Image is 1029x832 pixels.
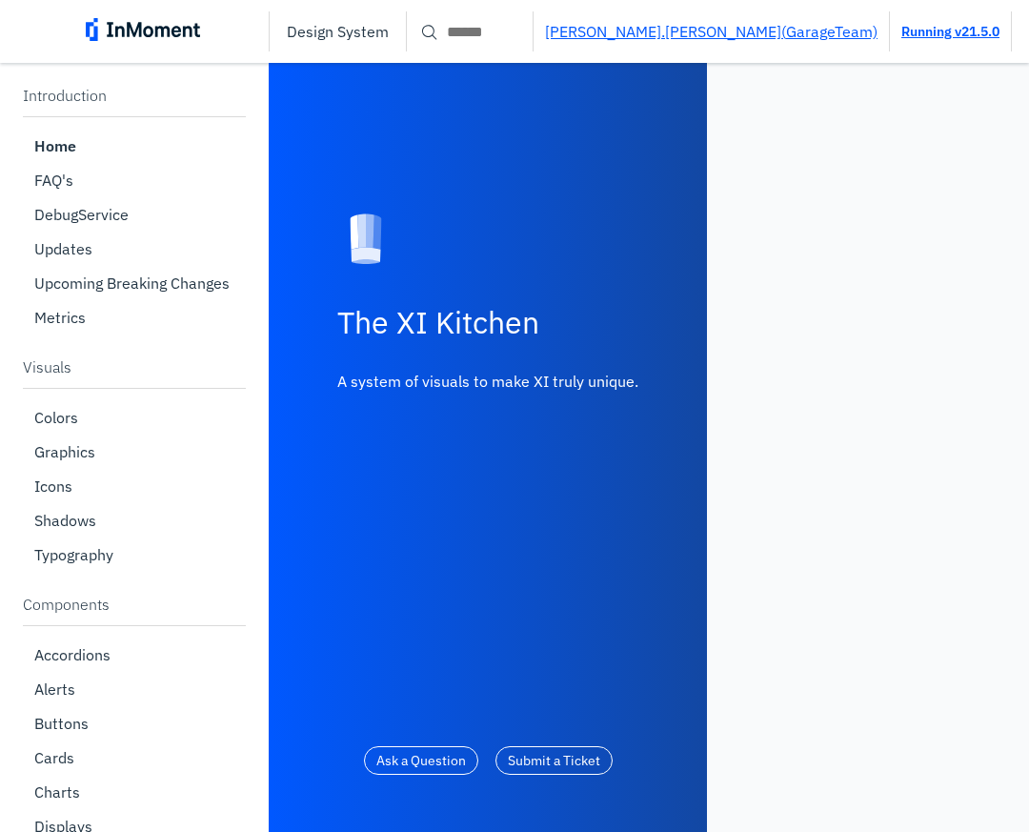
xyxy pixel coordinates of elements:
pre: Submit a Ticket [508,753,600,769]
img: kitchen [337,212,394,269]
p: Alerts [34,680,75,699]
p: Icons [34,477,72,496]
p: Graphics [34,442,95,461]
button: Ask a Question [364,746,478,775]
input: Search [407,14,533,49]
button: Submit a Ticket [495,746,613,775]
a: Running v21.5.0 [901,23,999,40]
p: Typography [34,545,113,564]
p: DebugService [34,205,129,224]
a: [PERSON_NAME].[PERSON_NAME](GarageTeam) [545,22,878,41]
p: Upcoming Breaking Changes [34,274,230,293]
p: Accordions [34,645,111,664]
p: Cards [34,748,74,767]
p: FAQ's [34,171,73,190]
p: Updates [34,239,92,258]
img: inmoment_main_full_color [86,18,200,41]
p: Metrics [34,308,86,327]
p: Design System [287,22,389,41]
p: Components [23,595,246,614]
p: Charts [34,782,80,802]
span: search icon [418,20,441,43]
pre: Ask a Question [376,753,466,769]
p: Buttons [34,714,89,733]
h2: The XI Kitchen [337,303,638,343]
p: A system of visuals to make XI truly unique. [337,372,638,391]
p: Visuals [23,357,246,376]
p: Colors [34,408,78,427]
b: Home [34,136,76,155]
p: Shadows [34,511,96,530]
